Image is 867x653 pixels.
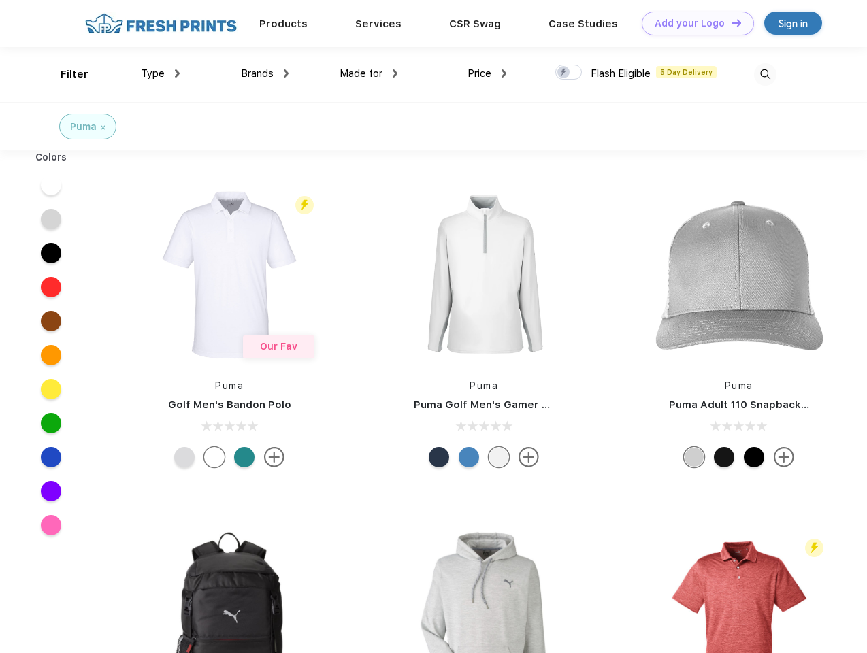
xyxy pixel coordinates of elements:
[429,447,449,467] div: Navy Blazer
[215,380,244,391] a: Puma
[259,18,308,30] a: Products
[81,12,241,35] img: fo%20logo%202.webp
[714,447,734,467] div: Pma Blk with Pma Blk
[684,447,704,467] div: Quarry Brt Whit
[175,69,180,78] img: dropdown.png
[70,120,97,134] div: Puma
[101,125,105,130] img: filter_cancel.svg
[779,16,808,31] div: Sign in
[264,447,284,467] img: more.svg
[61,67,88,82] div: Filter
[234,447,255,467] div: Green Lagoon
[519,447,539,467] img: more.svg
[414,399,629,411] a: Puma Golf Men's Gamer Golf Quarter-Zip
[725,380,753,391] a: Puma
[141,67,165,80] span: Type
[174,447,195,467] div: High Rise
[355,18,402,30] a: Services
[260,341,297,352] span: Our Fav
[470,380,498,391] a: Puma
[284,69,289,78] img: dropdown.png
[295,196,314,214] img: flash_active_toggle.svg
[168,399,291,411] a: Golf Men's Bandon Polo
[449,18,501,30] a: CSR Swag
[774,447,794,467] img: more.svg
[459,447,479,467] div: Bright Cobalt
[489,447,509,467] div: Bright White
[732,19,741,27] img: DT
[754,63,776,86] img: desktop_search.svg
[393,69,397,78] img: dropdown.png
[241,67,274,80] span: Brands
[655,18,725,29] div: Add your Logo
[340,67,382,80] span: Made for
[591,67,651,80] span: Flash Eligible
[502,69,506,78] img: dropdown.png
[764,12,822,35] a: Sign in
[204,447,225,467] div: Bright White
[468,67,491,80] span: Price
[393,184,574,365] img: func=resize&h=266
[744,447,764,467] div: Pma Blk Pma Blk
[805,539,823,557] img: flash_active_toggle.svg
[649,184,830,365] img: func=resize&h=266
[25,150,78,165] div: Colors
[139,184,320,365] img: func=resize&h=266
[656,66,717,78] span: 5 Day Delivery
